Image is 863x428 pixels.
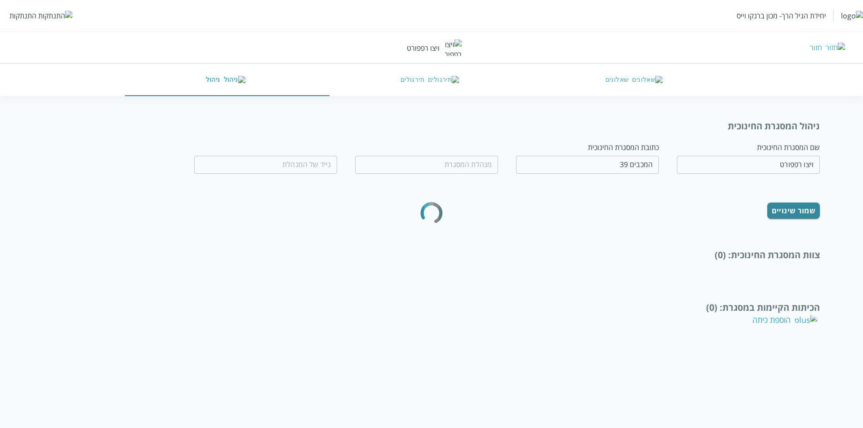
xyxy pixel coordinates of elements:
img: התנתקות [38,11,72,21]
img: שאלונים [632,76,663,84]
div: התנתקות [9,11,36,21]
button: תירגולים [329,64,534,96]
input: מנהלת המסגרת [355,156,498,174]
img: ניהול [224,76,245,84]
input: שם המסגרת החינוכית [677,156,820,174]
input: כתובת המסגרת החינוכית [516,156,659,174]
div: יחידת הגיל הרך- מכון ברנקו וייס [737,11,826,21]
div: ניהול המסגרת החינוכית [43,120,820,132]
img: חזור [826,43,845,53]
button: שמור שינויים [767,203,820,219]
div: חזור [810,43,822,53]
img: logo [841,11,863,21]
button: שאלונים [534,64,738,96]
svg: color-ring-loading [414,179,449,247]
input: נייד של המנהלת [194,156,337,174]
button: ניהול [125,64,329,96]
img: תירגולים [428,76,459,84]
div: הכיתות הקיימות במסגרת : (0) [43,301,820,313]
div: שם המסגרת החינוכית [677,142,820,152]
div: כתובת המסגרת החינוכית [516,142,659,152]
img: plus [794,314,818,325]
div: צוות המסגרת החינוכית : (0) [43,249,820,261]
div: הוספת כיתה [752,314,818,325]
